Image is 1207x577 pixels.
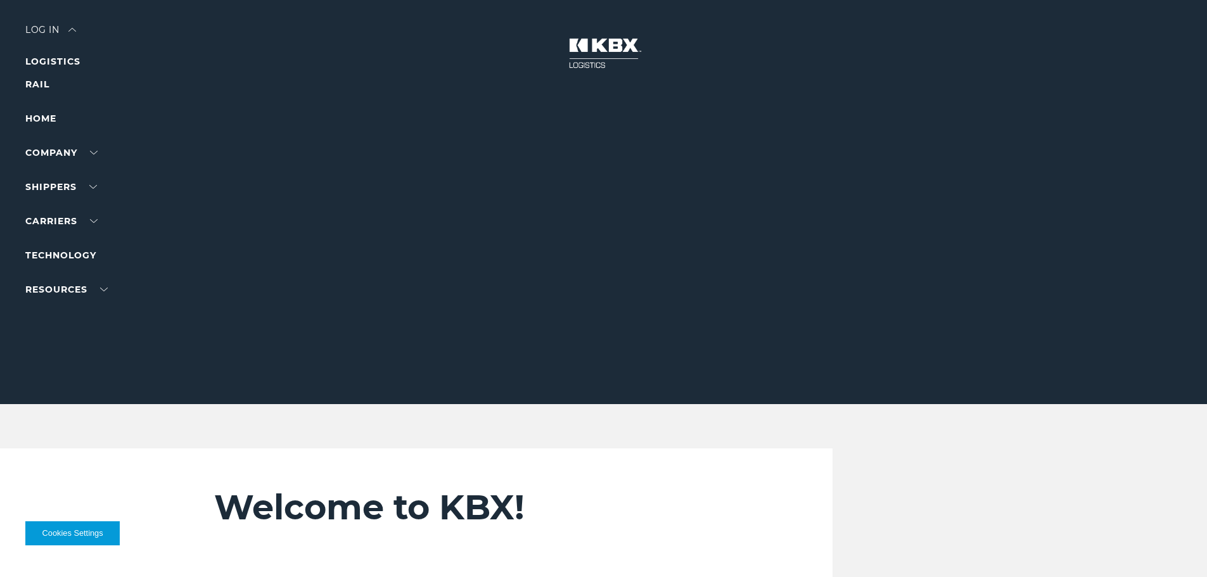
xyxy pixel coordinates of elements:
[25,147,98,158] a: Company
[214,486,757,528] h2: Welcome to KBX!
[25,284,108,295] a: RESOURCES
[68,28,76,32] img: arrow
[25,56,80,67] a: LOGISTICS
[25,79,49,90] a: RAIL
[25,181,97,193] a: SHIPPERS
[25,250,96,261] a: Technology
[556,25,651,81] img: kbx logo
[25,215,98,227] a: Carriers
[25,25,76,44] div: Log in
[25,113,56,124] a: Home
[25,521,120,545] button: Cookies Settings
